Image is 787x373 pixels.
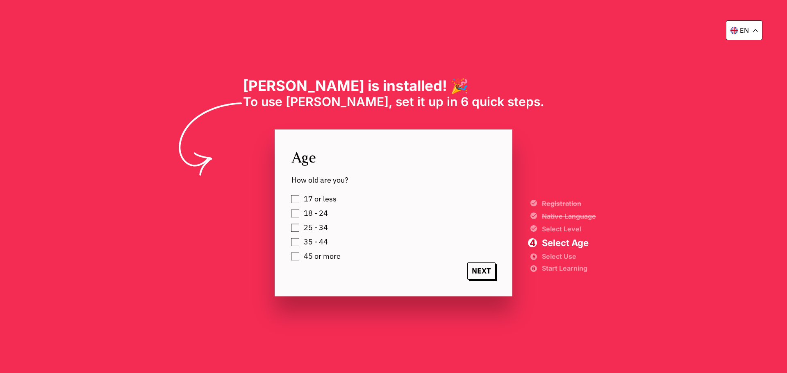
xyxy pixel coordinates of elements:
span: 17 or less [304,195,337,203]
span: 18 - 24 [304,209,328,217]
span: Registration [542,200,596,207]
span: Start Learning [542,265,596,271]
span: Select Level [542,226,596,232]
span: Age [291,146,496,167]
span: Native Language [542,213,596,219]
span: Select Age [542,238,596,247]
span: NEXT [467,262,496,280]
p: en [740,26,749,34]
span: 35 - 44 [304,238,328,246]
span: Select Use [542,253,596,259]
span: How old are you? [291,175,496,185]
h1: [PERSON_NAME] is installed! 🎉 [243,77,544,94]
span: 45 or more [304,252,341,260]
span: To use [PERSON_NAME], set it up in 6 quick steps. [243,94,544,109]
span: 25 - 34 [304,224,328,232]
